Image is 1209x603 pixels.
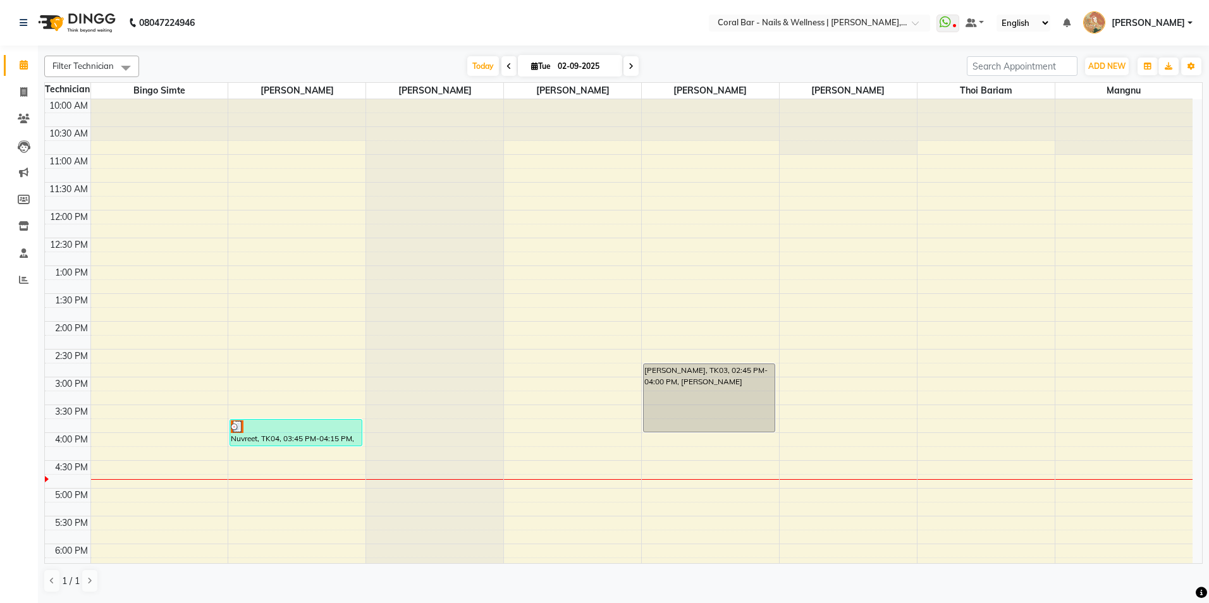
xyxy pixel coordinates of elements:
input: Search Appointment [967,56,1077,76]
div: 11:30 AM [47,183,90,196]
div: 6:00 PM [52,544,90,557]
div: Nuvreet, TK04, 03:45 PM-04:15 PM, Gel Polish Removal (Hands) [230,420,361,446]
div: 5:00 PM [52,489,90,502]
span: [PERSON_NAME] [1112,16,1185,30]
div: 10:30 AM [47,127,90,140]
div: 3:30 PM [52,405,90,418]
div: 2:30 PM [52,350,90,363]
span: [PERSON_NAME] [780,83,917,99]
span: [PERSON_NAME] [228,83,365,99]
span: [PERSON_NAME] [366,83,503,99]
span: ADD NEW [1088,61,1126,71]
span: Bingo Simte [91,83,228,99]
input: 2025-09-02 [554,57,617,76]
span: Tue [528,61,554,71]
div: 12:30 PM [47,238,90,252]
button: ADD NEW [1085,58,1129,75]
div: 5:30 PM [52,516,90,530]
div: 12:00 PM [47,210,90,224]
div: 4:00 PM [52,433,90,446]
div: Technician [45,83,90,96]
span: Filter Technician [52,61,114,71]
div: 2:00 PM [52,322,90,335]
span: [PERSON_NAME] [504,83,641,99]
span: 1 / 1 [62,575,80,588]
span: [PERSON_NAME] [642,83,779,99]
div: [PERSON_NAME], TK03, 02:45 PM-04:00 PM, [PERSON_NAME] [644,364,775,432]
div: 1:30 PM [52,294,90,307]
b: 08047224946 [139,5,195,40]
div: 1:00 PM [52,266,90,279]
span: Today [467,56,499,76]
div: 11:00 AM [47,155,90,168]
div: 4:30 PM [52,461,90,474]
span: Mangnu [1055,83,1193,99]
div: 10:00 AM [47,99,90,113]
div: 3:00 PM [52,377,90,391]
img: logo [32,5,119,40]
img: Pushpa Das [1083,11,1105,33]
span: Thoi bariam [917,83,1055,99]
